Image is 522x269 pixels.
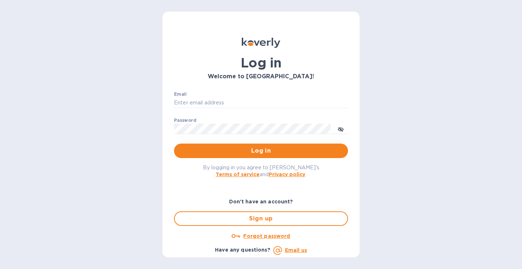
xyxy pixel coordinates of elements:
[174,73,348,80] h3: Welcome to [GEOGRAPHIC_DATA]!
[242,38,280,48] img: Koverly
[285,247,307,253] a: Email us
[203,165,319,177] span: By logging in you agree to [PERSON_NAME]'s and .
[174,55,348,70] h1: Log in
[174,118,196,123] label: Password
[215,247,270,253] b: Have any questions?
[174,98,348,108] input: Enter email address
[180,146,342,155] span: Log in
[333,121,348,136] button: toggle password visibility
[174,211,348,226] button: Sign up
[181,214,341,223] span: Sign up
[216,171,260,177] a: Terms of service
[243,233,290,239] u: Forgot password
[229,199,293,204] b: Don't have an account?
[174,92,187,96] label: Email
[174,144,348,158] button: Log in
[269,171,305,177] a: Privacy policy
